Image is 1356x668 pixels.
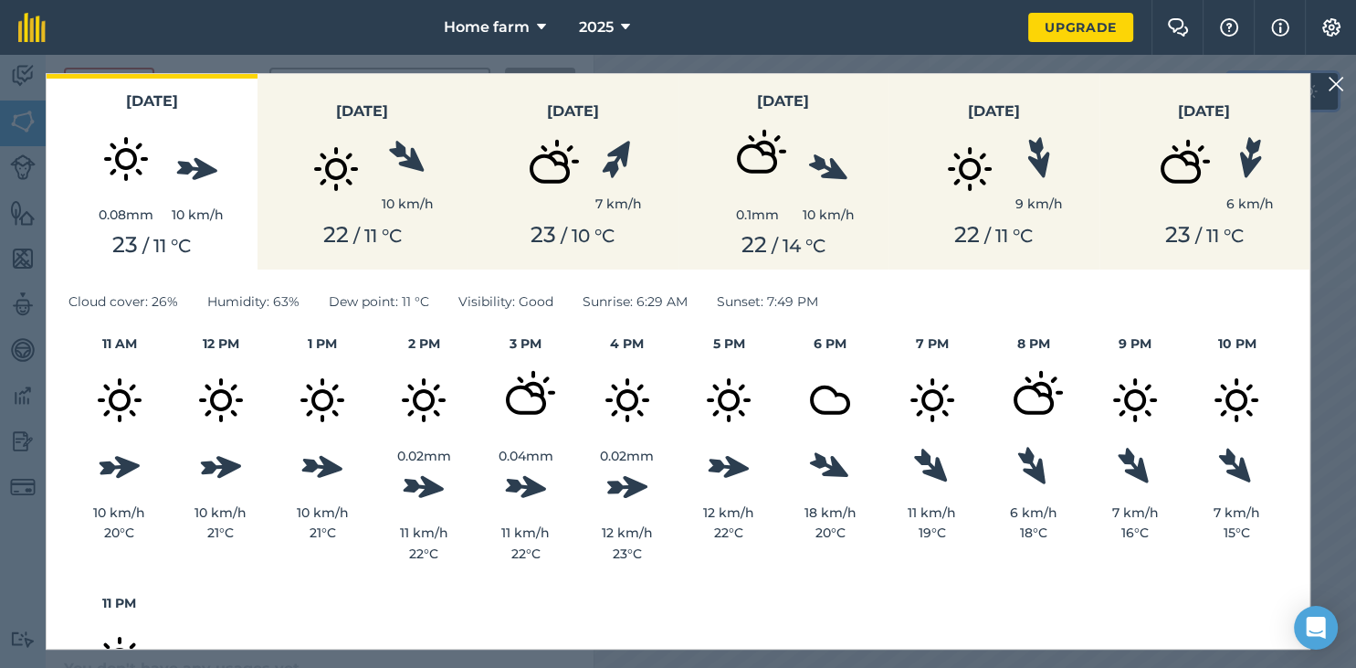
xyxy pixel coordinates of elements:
img: svg%3e [806,447,855,487]
h4: 11 PM [68,593,170,613]
div: 6 km/h [1226,194,1274,214]
div: / ° C [58,232,247,259]
div: 0.1 mm [711,205,803,225]
img: svg%3e [606,475,648,500]
div: Open Intercom Messenger [1294,606,1338,650]
h4: 5 PM [678,334,780,354]
div: 0.02 mm [373,446,475,466]
div: 6 km/h [983,503,1084,523]
span: 22 [741,231,767,258]
h4: 3 PM [475,334,576,354]
span: 2025 [579,16,614,38]
div: 0.04 mm [475,446,576,466]
span: 23 [112,231,138,258]
img: svg+xml;base64,PD94bWwgdmVyc2lvbj0iMS4wIiBlbmNvZGluZz0idXRmLTgiPz4KPCEtLSBHZW5lcmF0b3I6IEFkb2JlIE... [988,355,1079,446]
span: 10 [572,225,590,247]
div: 18 ° C [983,523,1084,543]
img: svg+xml;base64,PD94bWwgdmVyc2lvbj0iMS4wIiBlbmNvZGluZz0idXRmLTgiPz4KPCEtLSBHZW5lcmF0b3I6IEFkb2JlIE... [74,355,165,446]
div: 11 km/h [881,503,983,523]
img: svg%3e [1234,135,1267,182]
div: 11 km/h [475,523,576,543]
div: 10 km/h [172,205,224,225]
img: svg%3e [1214,443,1259,491]
img: svg%3e [1012,442,1055,491]
img: svg+xml;base64,PD94bWwgdmVyc2lvbj0iMS4wIiBlbmNvZGluZz0idXRmLTgiPz4KPCEtLSBHZW5lcmF0b3I6IEFkb2JlIE... [480,355,572,446]
img: svg%3e [300,452,344,481]
div: 20 ° C [780,523,881,543]
div: 12 km/h [576,523,678,543]
h4: 2 PM [373,334,475,354]
h3: [DATE] [689,90,878,113]
img: svg+xml;base64,PHN2ZyB4bWxucz0iaHR0cDovL3d3dy53My5vcmcvMjAwMC9zdmciIHdpZHRoPSIxNyIgaGVpZ2h0PSIxNy... [1271,16,1289,38]
h3: [DATE] [478,100,667,123]
div: 16 ° C [1085,523,1186,543]
img: svg%3e [597,134,640,183]
img: A cog icon [1320,18,1342,37]
span: 22 [323,221,349,248]
img: svg+xml;base64,PD94bWwgdmVyc2lvbj0iMS4wIiBlbmNvZGluZz0idXRmLTgiPz4KPCEtLSBHZW5lcmF0b3I6IEFkb2JlIE... [711,113,803,205]
img: svg%3e [199,454,242,480]
img: svg%3e [804,148,853,189]
h4: 4 PM [576,334,678,354]
div: 22 ° C [678,523,780,543]
img: svg%3e [503,473,547,502]
div: 21 ° C [272,523,373,543]
div: 10 km/h [68,503,170,523]
div: / ° C [899,222,1088,249]
div: 12 km/h [678,503,780,523]
span: Humidity : 63% [207,292,300,312]
div: 7 km/h [1085,503,1186,523]
img: fieldmargin Logo [18,13,46,42]
span: 11 [995,225,1008,247]
div: 15 ° C [1186,523,1288,543]
img: svg+xml;base64,PD94bWwgdmVyc2lvbj0iMS4wIiBlbmNvZGluZz0idXRmLTgiPz4KPCEtLSBHZW5lcmF0b3I6IEFkb2JlIE... [504,123,595,215]
img: svg+xml;base64,PD94bWwgdmVyc2lvbj0iMS4wIiBlbmNvZGluZz0idXRmLTgiPz4KPCEtLSBHZW5lcmF0b3I6IEFkb2JlIE... [80,113,172,205]
img: svg+xml;base64,PD94bWwgdmVyc2lvbj0iMS4wIiBlbmNvZGluZz0idXRmLTgiPz4KPCEtLSBHZW5lcmF0b3I6IEFkb2JlIE... [1191,355,1282,446]
img: svg%3e [1023,135,1056,182]
span: 11 [153,235,166,257]
div: 21 ° C [170,523,271,543]
button: [DATE]0.08mm10 km/h23 / 11 °C [47,74,258,270]
span: 23 [1165,221,1191,248]
img: A question mark icon [1218,18,1240,37]
div: 18 km/h [780,503,881,523]
img: svg+xml;base64,PHN2ZyB4bWxucz0iaHR0cDovL3d3dy53My5vcmcvMjAwMC9zdmciIHdpZHRoPSIyMiIgaGVpZ2h0PSIzMC... [1328,73,1344,95]
span: Cloud cover : 26% [68,292,178,312]
img: svg%3e [1113,443,1158,491]
div: 23 ° C [576,544,678,564]
h4: 11 AM [68,334,170,354]
h3: [DATE] [268,100,457,123]
img: svg%3e [175,155,219,183]
div: / ° C [689,232,878,259]
div: 0.08 mm [80,205,172,225]
div: / ° C [268,222,457,249]
img: svg+xml;base64,PD94bWwgdmVyc2lvbj0iMS4wIiBlbmNvZGluZz0idXRmLTgiPz4KPCEtLSBHZW5lcmF0b3I6IEFkb2JlIE... [683,355,774,446]
img: svg+xml;base64,PD94bWwgdmVyc2lvbj0iMS4wIiBlbmNvZGluZz0idXRmLTgiPz4KPCEtLSBHZW5lcmF0b3I6IEFkb2JlIE... [1135,123,1226,215]
div: 10 km/h [803,205,855,225]
h3: [DATE] [1110,100,1299,123]
h3: [DATE] [899,100,1088,123]
img: svg+xml;base64,PD94bWwgdmVyc2lvbj0iMS4wIiBlbmNvZGluZz0idXRmLTgiPz4KPCEtLSBHZW5lcmF0b3I6IEFkb2JlIE... [784,355,876,446]
button: [DATE]9 km/h22 / 11 °C [888,74,1099,270]
img: Two speech bubbles overlapping with the left bubble in the forefront [1167,18,1189,37]
span: Sunset : 7:49 PM [717,292,818,312]
div: 9 km/h [1015,194,1063,214]
img: svg%3e [707,453,751,481]
span: 14 [783,235,801,257]
div: 7 km/h [595,194,642,214]
img: svg+xml;base64,PD94bWwgdmVyc2lvbj0iMS4wIiBlbmNvZGluZz0idXRmLTgiPz4KPCEtLSBHZW5lcmF0b3I6IEFkb2JlIE... [887,355,978,446]
span: Sunrise : 6:29 AM [583,292,688,312]
img: svg+xml;base64,PD94bWwgdmVyc2lvbj0iMS4wIiBlbmNvZGluZz0idXRmLTgiPz4KPCEtLSBHZW5lcmF0b3I6IEFkb2JlIE... [1089,355,1181,446]
img: svg+xml;base64,PD94bWwgdmVyc2lvbj0iMS4wIiBlbmNvZGluZz0idXRmLTgiPz4KPCEtLSBHZW5lcmF0b3I6IEFkb2JlIE... [924,123,1015,215]
h3: [DATE] [58,90,247,113]
div: 0.02 mm [576,446,678,466]
div: / ° C [478,222,667,249]
h4: 10 PM [1186,334,1288,354]
div: 22 ° C [475,544,576,564]
h4: 8 PM [983,334,1084,354]
span: 23 [531,221,556,248]
button: [DATE]7 km/h23 / 10 °C [468,74,678,270]
img: svg+xml;base64,PD94bWwgdmVyc2lvbj0iMS4wIiBlbmNvZGluZz0idXRmLTgiPz4KPCEtLSBHZW5lcmF0b3I6IEFkb2JlIE... [175,355,267,446]
img: svg%3e [402,473,446,502]
a: Upgrade [1028,13,1133,42]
